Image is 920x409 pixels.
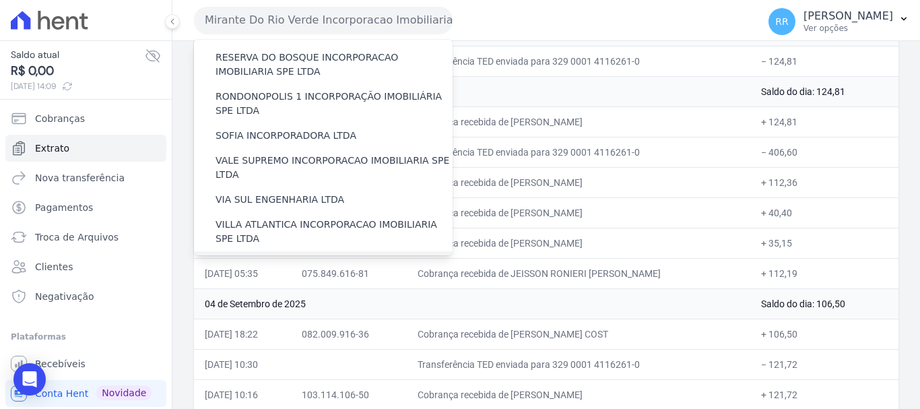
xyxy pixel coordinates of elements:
[750,46,898,76] td: − 124,81
[5,283,166,310] a: Negativação
[11,48,145,62] span: Saldo atual
[194,258,291,288] td: [DATE] 05:35
[194,76,750,106] td: 05 de Setembro de 2025
[35,357,86,371] span: Recebíveis
[194,288,750,319] td: 04 de Setembro de 2025
[407,137,751,167] td: Transferência TED enviada para 329 0001 4116261-0
[750,76,898,106] td: Saldo do dia: 124,81
[194,349,291,379] td: [DATE] 10:30
[11,80,145,92] span: [DATE] 14:09
[750,258,898,288] td: + 112,19
[750,197,898,228] td: + 40,40
[35,171,125,185] span: Nova transferência
[5,224,166,251] a: Troca de Arquivos
[750,288,898,319] td: Saldo do dia: 106,50
[758,3,920,40] button: RR [PERSON_NAME] Ver opções
[5,105,166,132] a: Cobranças
[13,363,46,396] div: Open Intercom Messenger
[5,380,166,407] a: Conta Hent Novidade
[216,51,453,79] label: RESERVA DO BOSQUE INCORPORACAO IMOBILIARIA SPE LTDA
[35,290,94,303] span: Negativação
[5,164,166,191] a: Nova transferência
[407,228,751,258] td: Cobrança recebida de [PERSON_NAME]
[775,17,788,26] span: RR
[216,154,453,182] label: VALE SUPREMO INCORPORACAO IMOBILIARIA SPE LTDA
[216,90,453,118] label: RONDONOPOLIS 1 INCORPORAÇÃO IMOBILIÁRIA SPE LTDA
[11,329,161,345] div: Plataformas
[5,350,166,377] a: Recebíveis
[35,260,73,274] span: Clientes
[216,218,453,246] label: VILLA ATLANTICA INCORPORACAO IMOBILIARIA SPE LTDA
[407,46,751,76] td: Transferência TED enviada para 329 0001 4116261-0
[407,349,751,379] td: Transferência TED enviada para 329 0001 4116261-0
[750,228,898,258] td: + 35,15
[407,106,751,137] td: Cobrança recebida de [PERSON_NAME]
[35,201,93,214] span: Pagamentos
[5,194,166,221] a: Pagamentos
[750,349,898,379] td: − 121,72
[407,258,751,288] td: Cobrança recebida de JEISSON RONIERI [PERSON_NAME]
[5,253,166,280] a: Clientes
[803,9,893,23] p: [PERSON_NAME]
[11,62,145,80] span: R$ 0,00
[35,387,88,400] span: Conta Hent
[5,135,166,162] a: Extrato
[194,7,453,34] button: Mirante Do Rio Verde Incorporacao Imobiliaria SPE LTDA
[803,23,893,34] p: Ver opções
[291,319,407,349] td: 082.009.916-36
[291,258,407,288] td: 075.849.616-81
[96,385,152,400] span: Novidade
[216,193,344,207] label: VIA SUL ENGENHARIA LTDA
[407,197,751,228] td: Cobrança recebida de [PERSON_NAME]
[35,141,69,155] span: Extrato
[35,230,119,244] span: Troca de Arquivos
[750,319,898,349] td: + 106,50
[194,319,291,349] td: [DATE] 18:22
[750,137,898,167] td: − 406,60
[407,319,751,349] td: Cobrança recebida de [PERSON_NAME] COST
[35,112,85,125] span: Cobranças
[750,106,898,137] td: + 124,81
[216,129,356,143] label: SOFIA INCORPORADORA LTDA
[750,167,898,197] td: + 112,36
[407,167,751,197] td: Cobrança recebida de [PERSON_NAME]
